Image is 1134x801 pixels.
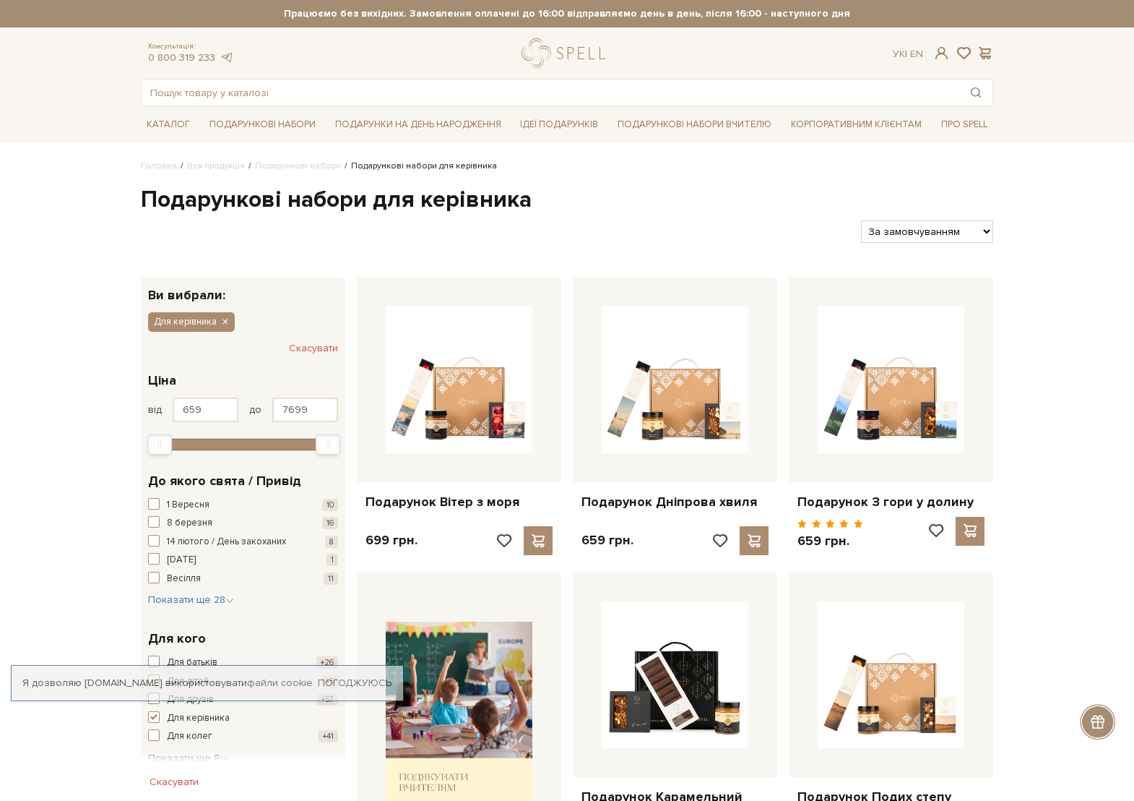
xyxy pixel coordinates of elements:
input: Ціна [173,398,238,422]
a: Подарункові набори [255,160,341,171]
span: Весілля [167,572,201,586]
a: logo [521,38,612,68]
a: Корпоративним клієнтам [785,113,927,136]
input: Пошук товару у каталозі [142,80,959,106]
span: | [905,48,907,60]
button: Для керівника [148,711,338,726]
a: Вся продукція [187,160,245,171]
a: Погоджуюсь [318,677,391,690]
p: 699 грн. [365,532,417,549]
button: 14 лютого / День закоханих 8 [148,535,338,549]
span: 16 [322,517,338,529]
button: Для батьків +26 [148,656,338,670]
span: 14 лютого / День закоханих [167,535,286,549]
button: 1 Вересня 10 [148,498,338,513]
span: Для колег [167,729,212,744]
a: Подарункові набори Вчителю [612,112,777,137]
span: 1 Вересня [167,498,209,513]
span: Для кого [148,629,206,648]
button: Пошук товару у каталозі [959,80,992,106]
div: Min [147,434,172,455]
div: Max [316,434,340,455]
span: 11 [324,573,338,585]
p: 659 грн. [581,532,633,549]
span: Для керівника [154,315,217,328]
span: 8 [325,536,338,548]
span: від [148,403,162,416]
a: Головна [141,160,177,171]
button: Для колег +41 [148,729,338,744]
a: Подарунок З гори у долину [797,494,984,510]
div: Я дозволяю [DOMAIN_NAME] використовувати [12,677,403,690]
button: Скасувати [289,337,338,360]
div: Ук [893,48,923,61]
div: Ви вибрали: [141,278,345,301]
span: Для батьків [167,656,217,670]
a: Подарункові набори [204,113,321,136]
a: Каталог [141,113,196,136]
input: Ціна [272,398,338,422]
a: Подарунок Вітер з моря [365,494,553,510]
span: До якого свята / Привід [148,471,301,491]
p: 659 грн. [797,533,863,549]
li: Подарункові набори для керівника [341,160,497,173]
span: 10 [322,499,338,511]
a: Про Spell [935,113,993,136]
span: 1 [326,554,338,566]
button: 8 березня 16 [148,516,338,531]
span: Показати ще 28 [148,594,234,606]
a: Ідеї подарунків [514,113,604,136]
h1: Подарункові набори для керівника [141,185,993,215]
button: Весілля 11 [148,572,338,586]
a: Подарунки на День народження [329,113,507,136]
span: [DATE] [167,553,196,567]
button: Скасувати [141,771,207,794]
span: +26 [316,656,338,669]
button: [DATE] 1 [148,553,338,567]
span: Ціна [148,371,176,390]
strong: Працюємо без вихідних. Замовлення оплачені до 16:00 відправляємо день в день, після 16:00 - насту... [141,7,993,20]
a: En [910,48,923,60]
button: Показати ще 28 [148,593,234,607]
span: Показати ще 8 [148,752,228,764]
a: 0 800 319 233 [148,51,215,64]
button: Для керівника [148,312,235,331]
span: Для керівника [167,711,230,726]
a: telegram [219,51,233,64]
a: файли cookie [247,677,313,689]
button: Показати ще 8 [148,751,228,766]
span: Консультація: [148,42,233,51]
a: Подарунок Дніпрова хвиля [581,494,769,510]
span: +41 [319,730,338,742]
span: до [249,403,261,416]
span: 8 березня [167,516,212,531]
